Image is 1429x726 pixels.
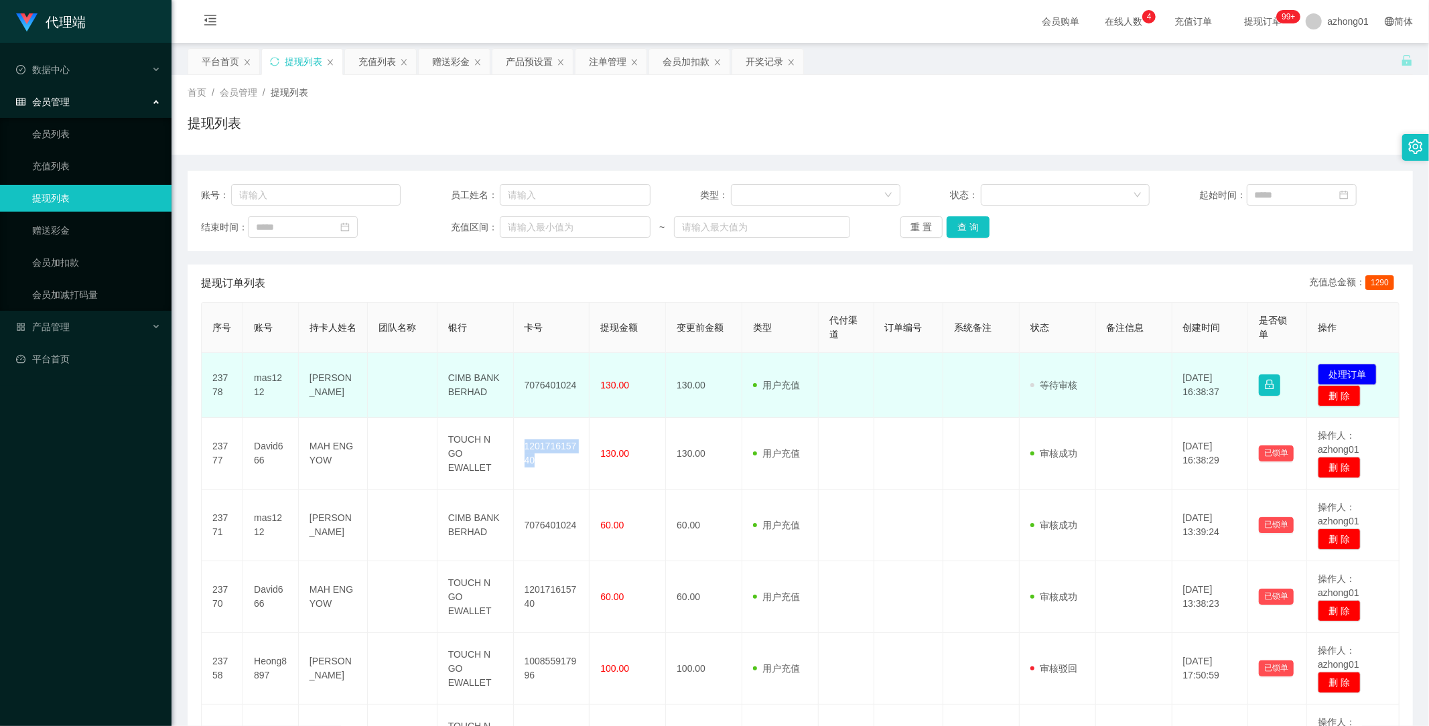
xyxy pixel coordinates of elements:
td: 23758 [202,633,243,705]
td: 23770 [202,561,243,633]
span: 卡号 [525,322,543,333]
button: 已锁单 [1259,517,1294,533]
button: 删 除 [1318,457,1361,478]
p: 4 [1147,10,1152,23]
span: 创建时间 [1183,322,1221,333]
h1: 代理端 [46,1,86,44]
td: CIMB BANK BERHAD [437,353,514,418]
span: 首页 [188,87,206,98]
span: 状态 [1030,322,1049,333]
button: 已锁单 [1259,660,1294,676]
span: 结束时间： [201,220,248,234]
a: 提现列表 [32,185,161,212]
div: 开奖记录 [746,49,783,74]
img: logo.9652507e.png [16,13,38,32]
div: 产品预设置 [506,49,553,74]
td: [PERSON_NAME] [299,490,368,561]
td: mas1212 [243,353,299,418]
span: 变更前金额 [677,322,724,333]
td: 60.00 [666,561,742,633]
span: 操作人：azhong01 [1318,645,1359,670]
i: 图标: appstore-o [16,322,25,332]
td: 60.00 [666,490,742,561]
button: 删 除 [1318,600,1361,622]
span: 员工姓名： [451,188,500,202]
td: MAH ENG YOW [299,418,368,490]
td: 23777 [202,418,243,490]
i: 图标: close [787,58,795,66]
span: 用户充值 [753,663,800,674]
span: 提现订单 [1237,17,1288,26]
span: 团队名称 [379,322,416,333]
td: 100855917996 [514,633,590,705]
span: 用户充值 [753,380,800,390]
div: 平台首页 [202,49,239,74]
i: 图标: close [243,58,251,66]
td: [DATE] 13:39:24 [1172,490,1249,561]
span: 130.00 [600,380,629,390]
button: 删 除 [1318,672,1361,693]
span: 银行 [448,322,467,333]
i: 图标: unlock [1401,54,1413,66]
i: 图标: table [16,97,25,106]
td: 23778 [202,353,243,418]
button: 图标: lock [1259,374,1280,396]
span: 产品管理 [16,321,70,332]
td: David666 [243,561,299,633]
td: mas1212 [243,490,299,561]
td: 7076401024 [514,490,590,561]
span: / [212,87,214,98]
i: 图标: down [884,191,892,200]
a: 图标: dashboard平台首页 [16,346,161,372]
span: 审核成功 [1030,448,1077,459]
sup: 4 [1142,10,1156,23]
td: 23771 [202,490,243,561]
span: 60.00 [600,591,624,602]
span: 100.00 [600,663,629,674]
span: ~ [651,220,674,234]
span: 充值订单 [1168,17,1219,26]
span: 会员管理 [16,96,70,107]
span: 1290 [1365,275,1394,290]
input: 请输入最大值为 [674,216,850,238]
td: [DATE] 16:38:29 [1172,418,1249,490]
span: 会员管理 [220,87,257,98]
i: 图标: sync [270,57,279,66]
span: 持卡人姓名 [310,322,356,333]
div: 提现列表 [285,49,322,74]
div: 充值总金额： [1309,275,1400,291]
td: 7076401024 [514,353,590,418]
span: 审核成功 [1030,520,1077,530]
td: TOUCH N GO EWALLET [437,561,514,633]
button: 重 置 [900,216,943,238]
span: 等待审核 [1030,380,1077,390]
span: 起始时间： [1200,188,1247,202]
td: [PERSON_NAME] [299,633,368,705]
i: 图标: close [713,58,722,66]
i: 图标: down [1134,191,1142,200]
div: 会员加扣款 [663,49,709,74]
span: 提现金额 [600,322,638,333]
span: 充值区间： [451,220,500,234]
span: 60.00 [600,520,624,530]
span: 操作人：azhong01 [1318,573,1359,598]
span: 用户充值 [753,520,800,530]
span: 账号： [201,188,231,202]
button: 处理订单 [1318,364,1377,385]
i: 图标: calendar [1339,190,1349,200]
i: 图标: global [1385,17,1394,26]
span: 操作人：azhong01 [1318,502,1359,526]
td: 130.00 [666,418,742,490]
td: 120171615740 [514,418,590,490]
span: 序号 [212,322,231,333]
i: 图标: setting [1408,139,1423,154]
input: 请输入 [231,184,401,206]
input: 请输入最小值为 [500,216,651,238]
span: 130.00 [600,448,629,459]
span: 订单编号 [885,322,923,333]
span: 操作人：azhong01 [1318,430,1359,455]
span: 类型 [753,322,772,333]
td: 130.00 [666,353,742,418]
span: 账号 [254,322,273,333]
span: 类型： [700,188,731,202]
